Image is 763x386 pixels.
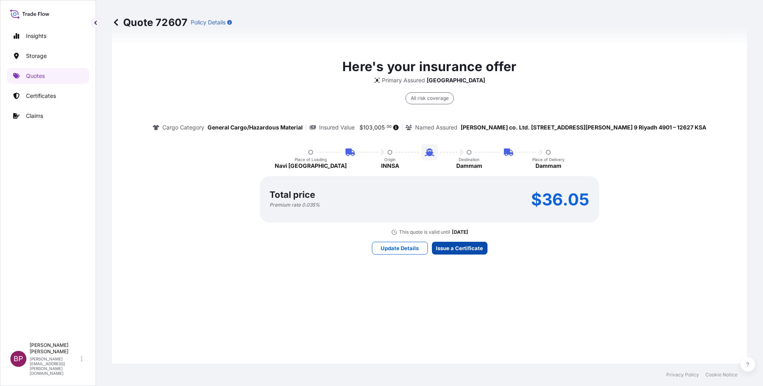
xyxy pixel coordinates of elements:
[26,72,45,80] p: Quotes
[666,372,699,378] a: Privacy Policy
[112,16,188,29] p: Quote 72607
[374,125,385,130] span: 005
[7,28,89,44] a: Insights
[535,162,561,170] p: Dammam
[295,157,327,162] p: Place of Loading
[7,68,89,84] a: Quotes
[26,112,43,120] p: Claims
[384,157,395,162] p: Origin
[7,108,89,124] a: Claims
[270,191,315,199] p: Total price
[30,342,79,355] p: [PERSON_NAME] [PERSON_NAME]
[319,123,355,131] p: Insured Value
[26,32,46,40] p: Insights
[363,125,373,130] span: 103
[415,123,457,131] p: Named Assured
[405,92,454,104] div: All risk coverage
[162,123,204,131] p: Cargo Category
[373,125,374,130] span: ,
[275,162,347,170] p: Navi [GEOGRAPHIC_DATA]
[30,356,79,376] p: [PERSON_NAME][EMAIL_ADDRESS][PERSON_NAME][DOMAIN_NAME]
[432,242,487,255] button: Issue a Certificate
[191,18,226,26] p: Policy Details
[436,244,483,252] p: Issue a Certificate
[382,76,425,84] p: Primary Assured
[387,125,391,128] span: 00
[381,162,399,170] p: INNSA
[531,193,589,206] p: $36.05
[360,125,363,130] span: $
[381,244,419,252] p: Update Details
[270,202,320,208] p: Premium rate 0.035 %
[705,372,737,378] a: Cookie Notice
[208,123,303,131] p: General Cargo/Hazardous Material
[459,157,479,162] p: Destination
[427,76,485,84] p: [GEOGRAPHIC_DATA]
[26,92,56,100] p: Certificates
[7,48,89,64] a: Storage
[461,123,706,131] p: [PERSON_NAME] co. Ltd. [STREET_ADDRESS][PERSON_NAME] 9 Riyadh 4901 – 12627 KSA
[456,162,482,170] p: Dammam
[452,229,468,235] p: [DATE]
[385,125,386,128] span: .
[7,88,89,104] a: Certificates
[342,57,516,76] p: Here's your insurance offer
[26,52,47,60] p: Storage
[14,355,23,363] span: BP
[532,157,565,162] p: Place of Delivery
[399,229,450,235] p: This quote is valid until
[372,242,428,255] button: Update Details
